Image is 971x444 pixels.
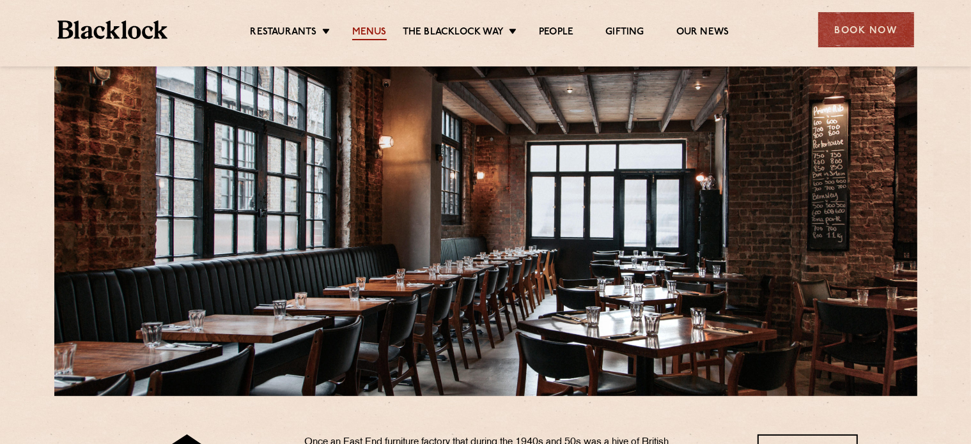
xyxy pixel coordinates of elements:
a: Our News [676,26,729,40]
a: The Blacklock Way [403,26,504,40]
a: Menus [352,26,387,40]
div: Book Now [818,12,914,47]
a: Restaurants [251,26,317,40]
a: Gifting [605,26,644,40]
img: BL_Textured_Logo-footer-cropped.svg [58,20,168,39]
a: People [539,26,573,40]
